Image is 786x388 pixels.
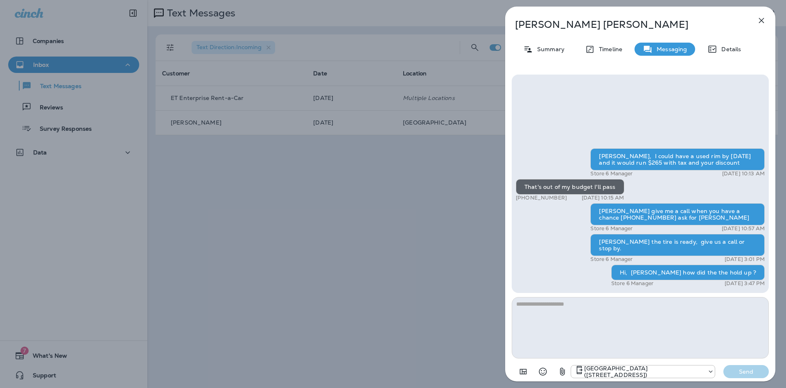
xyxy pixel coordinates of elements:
button: Select an emoji [535,363,551,380]
p: Summary [533,46,565,52]
p: Store 6 Manager [590,170,632,177]
p: [GEOGRAPHIC_DATA] ([STREET_ADDRESS]) [584,365,703,378]
p: Store 6 Manager [611,280,653,287]
div: [PERSON_NAME] the tire is ready, give us a call or stop by. [590,234,765,256]
p: Timeline [595,46,622,52]
p: Store 6 Manager [590,256,632,263]
div: [PERSON_NAME], I could have a used rim by [DATE] and it would run $265 with tax and your discount [590,148,765,170]
p: [DATE] 3:47 PM [725,280,765,287]
p: [DATE] 10:15 AM [582,195,624,201]
div: Hi, [PERSON_NAME] how did the the hold up ? [611,265,765,280]
div: [PERSON_NAME] give me a call when you have a chance [PHONE_NUMBER] ask for [PERSON_NAME] [590,203,765,225]
p: Store 6 Manager [590,225,632,232]
p: [DATE] 10:57 AM [722,225,765,232]
p: [DATE] 3:01 PM [725,256,765,263]
button: Add in a premade template [515,363,531,380]
p: [PERSON_NAME] [PERSON_NAME] [515,19,739,30]
p: [PHONE_NUMBER] [516,195,567,201]
p: [DATE] 10:13 AM [722,170,765,177]
div: That's out of my budget I'll pass [516,179,624,195]
p: Messaging [653,46,687,52]
p: Details [717,46,741,52]
div: +1 (402) 339-2912 [571,365,715,378]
